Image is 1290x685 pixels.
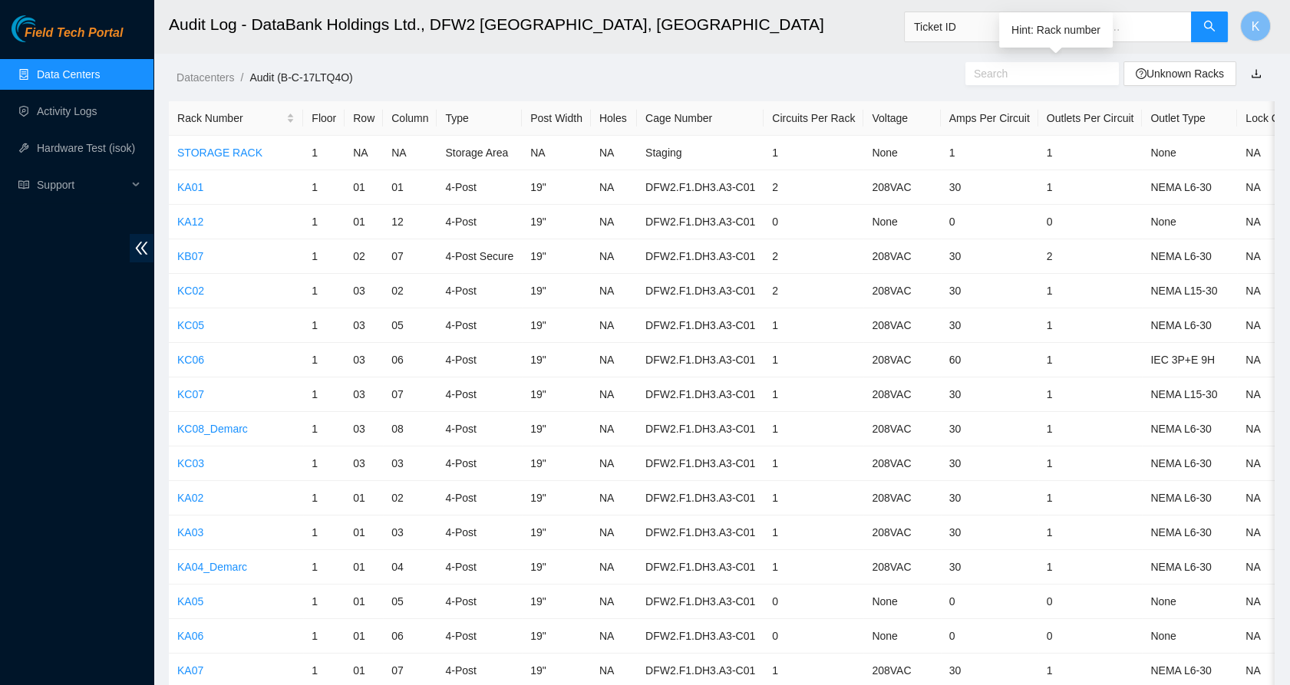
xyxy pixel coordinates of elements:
td: 30 [941,550,1038,585]
td: 06 [383,343,437,377]
td: 1 [764,481,863,515]
td: DFW2.F1.DH3.A3-C01 [637,619,764,654]
span: K [1252,17,1260,36]
a: KC08_Demarc [177,423,248,435]
a: KA01 [177,181,203,193]
td: 1 [303,619,345,654]
td: 05 [383,585,437,619]
td: NA [591,343,637,377]
td: 07 [383,377,437,412]
td: None [863,585,940,619]
td: 4-Post [437,343,522,377]
td: 208VAC [863,515,940,550]
td: DFW2.F1.DH3.A3-C01 [637,239,764,274]
td: 03 [345,274,383,308]
td: NA [591,274,637,308]
td: 1 [1038,308,1143,343]
a: KB07 [177,250,203,262]
td: DFW2.F1.DH3.A3-C01 [637,205,764,239]
td: 1 [1038,550,1143,585]
th: Outlets Per Circuit [1038,101,1143,136]
td: NEMA L6-30 [1142,446,1237,481]
td: 1 [303,239,345,274]
th: Type [437,101,522,136]
td: 19" [522,274,591,308]
td: 30 [941,412,1038,446]
th: Post Width [522,101,591,136]
td: NA [591,481,637,515]
span: / [240,71,243,84]
td: 208VAC [863,446,940,481]
td: 30 [941,481,1038,515]
td: 1 [764,377,863,412]
a: KA02 [177,492,203,504]
td: 1 [1038,170,1143,205]
td: 12 [383,205,437,239]
td: None [863,205,940,239]
td: DFW2.F1.DH3.A3-C01 [637,377,764,412]
td: 01 [345,205,383,239]
td: NA [591,377,637,412]
td: NA [591,412,637,446]
td: 03 [345,446,383,481]
td: 0 [941,585,1038,619]
td: 208VAC [863,550,940,585]
a: KC07 [177,388,204,400]
td: 208VAC [863,274,940,308]
th: Voltage [863,101,940,136]
a: KA07 [177,664,203,677]
td: 02 [383,274,437,308]
td: 30 [941,515,1038,550]
td: NEMA L15-30 [1142,377,1237,412]
td: 2 [764,239,863,274]
button: search [1191,12,1228,42]
td: 1 [303,515,345,550]
td: 1 [1038,481,1143,515]
td: 03 [345,412,383,446]
td: 01 [345,619,383,654]
a: KC02 [177,285,204,297]
td: 01 [345,170,383,205]
td: 0 [764,205,863,239]
span: Field Tech Portal [25,26,123,41]
td: 2 [764,274,863,308]
td: 1 [303,446,345,481]
td: 208VAC [863,343,940,377]
td: 1 [303,377,345,412]
td: 1 [303,308,345,343]
td: 1 [303,550,345,585]
td: 08 [383,412,437,446]
td: 01 [383,170,437,205]
a: KA05 [177,595,203,608]
td: 02 [345,239,383,274]
td: 0 [941,619,1038,654]
th: Outlet Type [1142,101,1237,136]
td: DFW2.F1.DH3.A3-C01 [637,308,764,343]
td: NA [591,136,637,170]
td: 208VAC [863,481,940,515]
td: 208VAC [863,308,940,343]
td: None [1142,619,1237,654]
td: 1 [1038,274,1143,308]
td: 4-Post [437,550,522,585]
td: 30 [941,239,1038,274]
td: 4-Post [437,585,522,619]
a: KA12 [177,216,203,228]
a: Hardware Test (isok) [37,142,135,154]
td: NA [591,585,637,619]
img: Akamai Technologies [12,15,78,42]
td: 30 [941,446,1038,481]
td: 0 [1038,619,1143,654]
td: 0 [764,585,863,619]
th: Row [345,101,383,136]
td: 30 [941,274,1038,308]
td: 208VAC [863,377,940,412]
td: 19" [522,205,591,239]
td: None [863,136,940,170]
td: 4-Post [437,205,522,239]
td: None [863,619,940,654]
td: NEMA L6-30 [1142,515,1237,550]
td: NA [591,619,637,654]
td: NA [591,239,637,274]
a: Data Centers [37,68,100,81]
